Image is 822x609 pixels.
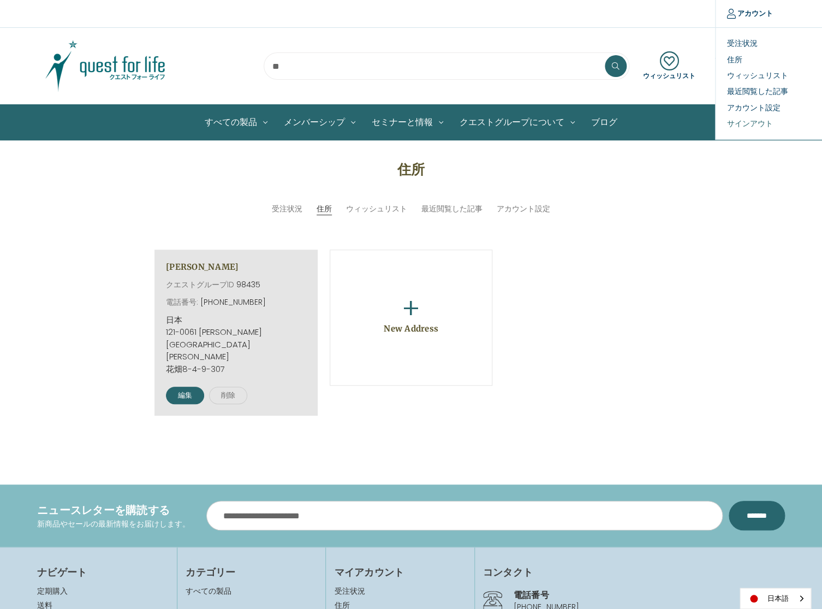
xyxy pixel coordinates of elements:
p: 新商品やセールの最新情報をお届けします。 [37,518,190,530]
a: セミナーと情報 [364,105,451,140]
a: メンバーシップ [276,105,364,140]
a: すべての製品 [186,586,231,596]
h4: カテゴリー [186,565,317,580]
a: 受注状況 [272,203,302,215]
li: 日本 [166,314,306,327]
h4: ニュースレターを購読する [37,502,190,518]
a: ウィッシュリスト [643,51,695,81]
button: 削除 [209,387,247,404]
a: アカウント設定 [497,203,550,215]
h4: コンタクト [483,565,785,580]
aside: Language selected: 日本語 [740,588,811,609]
a: ウィッシュリスト [346,203,407,215]
dd: [PHONE_NUMBER] [200,297,266,308]
dd: 98435 [236,279,260,291]
li: 121-0061 [PERSON_NAME][GEOGRAPHIC_DATA] [PERSON_NAME] [166,326,306,363]
li: 花畑8-4-9-307 [166,363,306,376]
a: クエストグループについて [451,105,583,140]
img: クエスト・グループ [37,39,174,93]
a: 日本語 [740,588,811,608]
a: 最近閲覧した記事 [421,203,483,215]
a: 定期購入 [37,586,68,596]
a: All Products [196,105,276,140]
a: + New Address [330,250,493,386]
a: 受注状況 [334,586,466,597]
h4: ナビゲート [37,565,169,580]
a: 編集 [166,387,204,404]
span: + [402,290,420,329]
h4: 電話番号 [514,588,785,601]
dt: クエストグループID [166,279,234,291]
a: ブログ [583,105,626,140]
h5: New Address [384,323,438,336]
h2: 住所 [77,159,746,180]
li: 住所 [317,203,332,215]
h5: [PERSON_NAME] [166,261,306,274]
div: Language [740,588,811,609]
dt: 電話番号: [166,297,198,308]
h4: マイアカウント [334,565,466,580]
